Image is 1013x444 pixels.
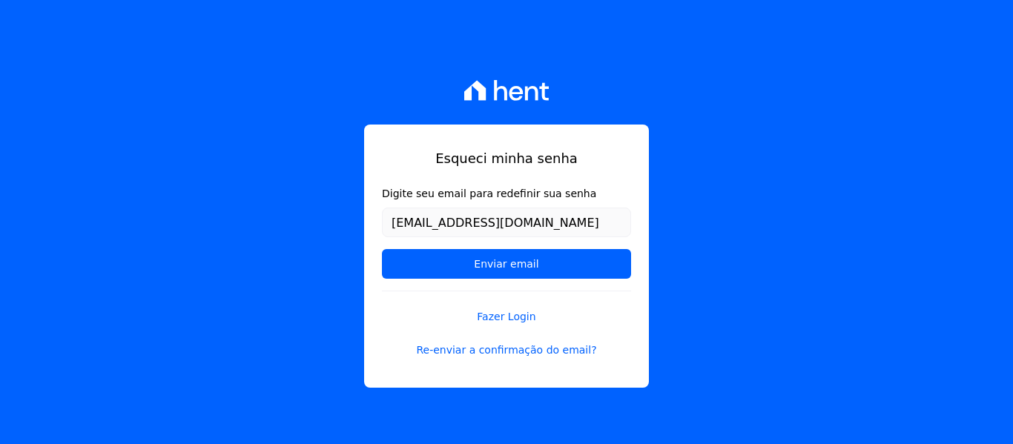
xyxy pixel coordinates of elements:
input: Enviar email [382,249,631,279]
label: Digite seu email para redefinir sua senha [382,186,631,202]
h1: Esqueci minha senha [382,148,631,168]
a: Re-enviar a confirmação do email? [382,342,631,358]
input: Email [382,208,631,237]
a: Fazer Login [382,291,631,325]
